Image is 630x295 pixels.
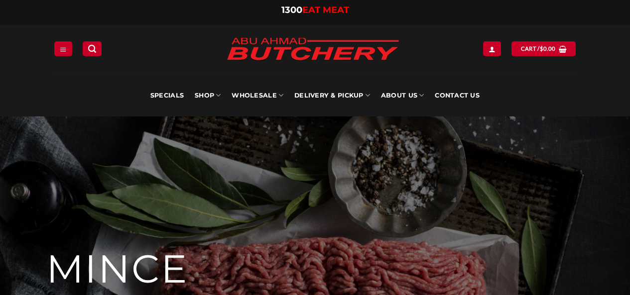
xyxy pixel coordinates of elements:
[540,45,556,52] bdi: 0.00
[540,44,543,53] span: $
[281,4,349,15] a: 1300EAT MEAT
[232,75,283,116] a: Wholesale
[521,44,556,53] span: Cart /
[511,41,576,56] a: View cart
[381,75,424,116] a: About Us
[83,41,102,56] a: Search
[46,245,188,293] span: MINCE
[218,31,407,69] img: Abu Ahmad Butchery
[150,75,184,116] a: Specials
[435,75,480,116] a: Contact Us
[302,4,349,15] span: EAT MEAT
[195,75,221,116] a: SHOP
[294,75,370,116] a: Delivery & Pickup
[54,41,72,56] a: Menu
[483,41,501,56] a: Login
[281,4,302,15] span: 1300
